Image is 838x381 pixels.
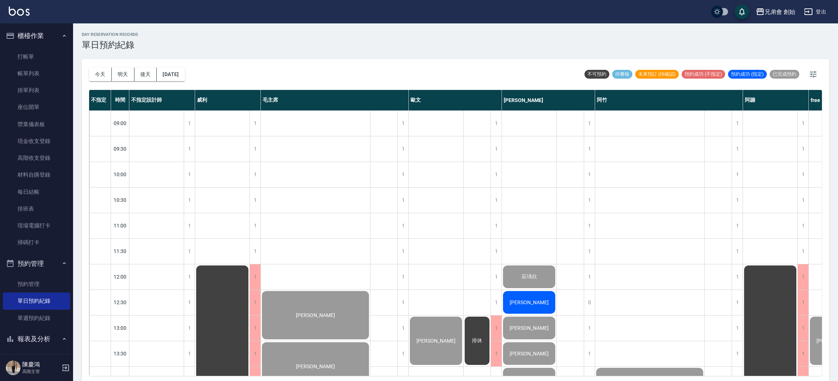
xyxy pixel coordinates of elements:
a: 單週預約紀錄 [3,310,70,327]
div: 1 [491,290,502,315]
a: 掛單列表 [3,82,70,99]
span: 不可預約 [584,71,609,78]
button: save [735,4,749,19]
div: 毛主席 [261,90,409,110]
div: 1 [732,264,743,290]
div: 1 [797,264,808,290]
div: 不指定 [89,90,111,110]
button: 明天 [112,68,134,81]
div: 1 [491,188,502,213]
img: Person [6,361,20,375]
a: 現金收支登錄 [3,133,70,150]
div: 1 [250,136,260,162]
div: 1 [397,341,408,366]
p: 高階主管 [22,368,60,375]
div: 0 [584,290,595,315]
div: 1 [397,316,408,341]
div: 1 [797,162,808,187]
div: 1 [397,136,408,162]
div: 1 [397,188,408,213]
div: 1 [250,213,260,238]
a: 打帳單 [3,48,70,65]
div: 1 [584,213,595,238]
span: 已完成預約 [770,71,799,78]
span: 待審核 [612,71,632,78]
button: 今天 [89,68,112,81]
div: 1 [184,290,195,315]
div: 威利 [195,90,261,110]
a: 掃碼打卡 [3,234,70,251]
span: 預約成功 (指定) [728,71,767,78]
div: 1 [184,188,195,213]
span: 未來預訂 (待確認) [635,71,679,78]
div: 1 [797,316,808,341]
a: 每日結帳 [3,184,70,200]
div: 1 [250,111,260,136]
div: 1 [250,341,260,366]
div: 1 [491,162,502,187]
div: 1 [397,162,408,187]
div: 時間 [111,90,129,110]
span: [PERSON_NAME] [508,299,550,305]
div: 1 [732,213,743,238]
div: 1 [184,316,195,341]
div: 11:30 [111,238,129,264]
div: 1 [797,111,808,136]
div: 1 [797,239,808,264]
div: 09:00 [111,110,129,136]
div: 1 [797,136,808,162]
span: [PERSON_NAME] [508,351,550,357]
a: 現場電腦打卡 [3,217,70,234]
div: 1 [732,162,743,187]
span: [PERSON_NAME] [508,325,550,331]
a: 高階收支登錄 [3,150,70,166]
div: 1 [250,290,260,315]
div: 1 [584,111,595,136]
button: 登出 [801,5,829,19]
button: [DATE] [157,68,184,81]
div: 1 [397,290,408,315]
div: 10:30 [111,187,129,213]
div: 13:00 [111,315,129,341]
div: 1 [491,264,502,290]
a: 帳單列表 [3,65,70,82]
div: 1 [797,290,808,315]
h5: 陳慶鴻 [22,361,60,368]
div: 1 [584,188,595,213]
div: 1 [732,239,743,264]
div: 1 [732,290,743,315]
div: 1 [584,162,595,187]
button: 櫃檯作業 [3,26,70,45]
div: 1 [184,239,195,264]
div: 1 [732,111,743,136]
a: 預約管理 [3,276,70,293]
div: 1 [584,316,595,341]
button: 兄弟會 創始 [753,4,798,19]
div: 1 [250,162,260,187]
div: 1 [184,213,195,238]
div: [PERSON_NAME] [502,90,595,110]
div: 10:00 [111,162,129,187]
span: [PERSON_NAME] [415,338,457,344]
div: 歐文 [409,90,502,110]
div: 1 [397,213,408,238]
div: 1 [491,111,502,136]
div: 1 [491,136,502,162]
div: 12:00 [111,264,129,290]
button: 報表及分析 [3,329,70,348]
span: [PERSON_NAME] [294,363,336,369]
div: 1 [250,264,260,290]
div: 13:30 [111,341,129,366]
div: 1 [797,188,808,213]
span: 莊瑀欣 [520,274,538,280]
div: 1 [397,111,408,136]
button: 預約管理 [3,254,70,273]
div: 1 [732,316,743,341]
div: 1 [584,136,595,162]
div: 1 [732,136,743,162]
button: 後天 [134,68,157,81]
div: 1 [397,264,408,290]
div: 1 [491,239,502,264]
div: 1 [250,316,260,341]
div: 1 [797,341,808,366]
